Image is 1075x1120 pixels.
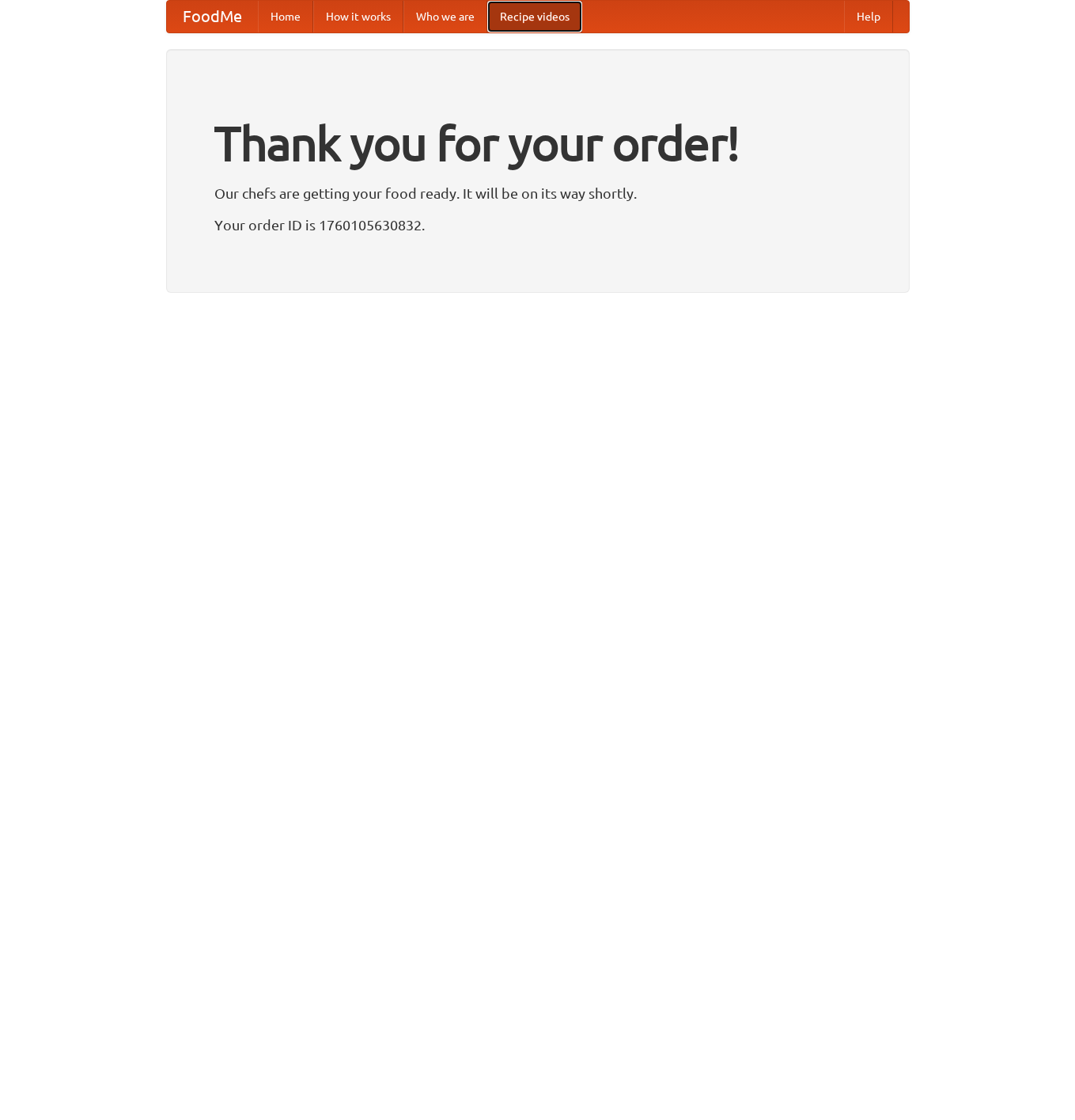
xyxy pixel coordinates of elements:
[214,181,861,205] p: Our chefs are getting your food ready. It will be on its way shortly.
[167,1,258,32] a: FoodMe
[844,1,893,32] a: Help
[214,105,861,181] h1: Thank you for your order!
[403,1,487,32] a: Who we are
[313,1,403,32] a: How it works
[214,213,861,237] p: Your order ID is 1760105630832.
[487,1,582,32] a: Recipe videos
[258,1,313,32] a: Home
